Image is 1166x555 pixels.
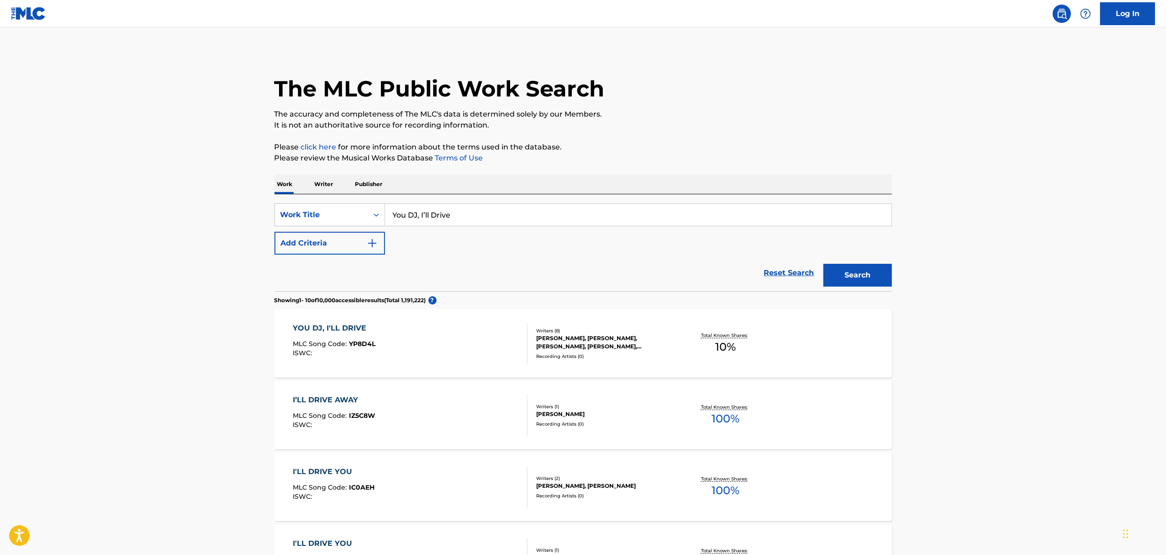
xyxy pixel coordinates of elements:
[701,475,750,482] p: Total Known Shares:
[293,349,314,357] span: ISWC :
[536,334,674,351] div: [PERSON_NAME], [PERSON_NAME], [PERSON_NAME], [PERSON_NAME], [PERSON_NAME], [PERSON_NAME], [PERSON...
[536,353,674,360] div: Recording Artists ( 0 )
[823,264,892,287] button: Search
[274,75,605,102] h1: The MLC Public Work Search
[701,547,750,554] p: Total Known Shares:
[293,492,314,501] span: ISWC :
[536,410,674,418] div: [PERSON_NAME]
[701,404,750,411] p: Total Known Shares:
[280,209,363,220] div: Work Title
[367,238,378,249] img: 9d2ae6d4665cec9f34b9.svg
[301,143,337,151] a: click here
[274,109,892,120] p: The accuracy and completeness of The MLC's data is determined solely by our Members.
[293,483,349,491] span: MLC Song Code :
[536,475,674,482] div: Writers ( 2 )
[274,232,385,255] button: Add Criteria
[712,482,739,499] span: 100 %
[428,296,437,304] span: ?
[293,538,370,549] div: I'LL DRIVE YOU
[274,453,892,521] a: I'LL DRIVE YOUMLC Song Code:IC0AEHISWC:Writers (2)[PERSON_NAME], [PERSON_NAME]Recording Artists (...
[1120,511,1166,555] iframe: Chat Widget
[1076,5,1095,23] div: Help
[1100,2,1155,25] a: Log In
[11,7,46,20] img: MLC Logo
[760,263,819,283] a: Reset Search
[274,175,295,194] p: Work
[274,120,892,131] p: It is not an authoritative source for recording information.
[312,175,336,194] p: Writer
[349,483,375,491] span: IC0AEH
[536,547,674,554] div: Writers ( 1 )
[712,411,739,427] span: 100 %
[349,411,375,420] span: IZ5C8W
[293,421,314,429] span: ISWC :
[274,381,892,449] a: I’LL DRIVE AWAYMLC Song Code:IZ5C8WISWC:Writers (1)[PERSON_NAME]Recording Artists (0)Total Known ...
[293,323,375,334] div: YOU DJ, I'LL DRIVE
[293,411,349,420] span: MLC Song Code :
[715,339,736,355] span: 10 %
[293,395,375,406] div: I’LL DRIVE AWAY
[353,175,385,194] p: Publisher
[349,340,375,348] span: YP8D4L
[1056,8,1067,19] img: search
[274,153,892,164] p: Please review the Musical Works Database
[1123,520,1129,548] div: Drag
[536,327,674,334] div: Writers ( 8 )
[433,154,483,162] a: Terms of Use
[536,492,674,499] div: Recording Artists ( 0 )
[1080,8,1091,19] img: help
[1053,5,1071,23] a: Public Search
[274,296,426,304] p: Showing 1 - 10 of 10,000 accessible results (Total 1,191,222 )
[701,332,750,339] p: Total Known Shares:
[293,466,375,477] div: I'LL DRIVE YOU
[536,403,674,410] div: Writers ( 1 )
[536,421,674,427] div: Recording Artists ( 0 )
[274,203,892,291] form: Search Form
[274,309,892,378] a: YOU DJ, I'LL DRIVEMLC Song Code:YP8D4LISWC:Writers (8)[PERSON_NAME], [PERSON_NAME], [PERSON_NAME]...
[293,340,349,348] span: MLC Song Code :
[274,142,892,153] p: Please for more information about the terms used in the database.
[536,482,674,490] div: [PERSON_NAME], [PERSON_NAME]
